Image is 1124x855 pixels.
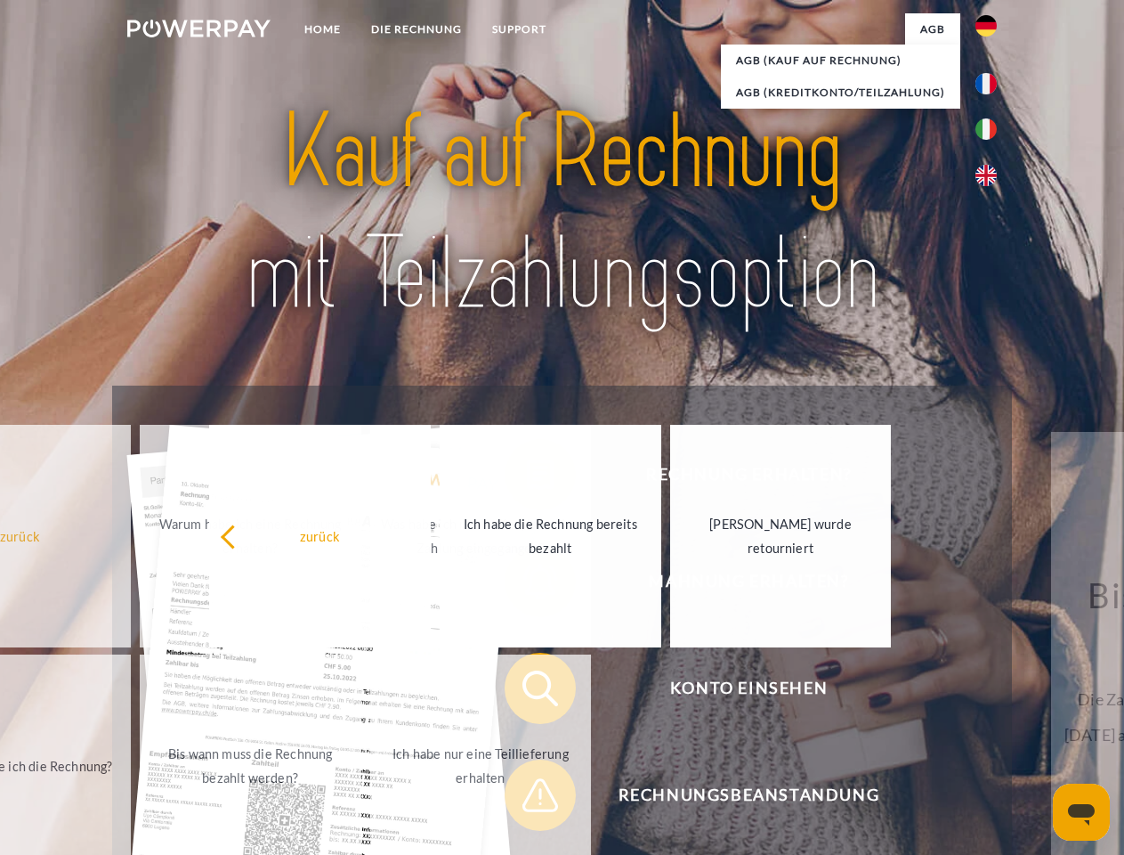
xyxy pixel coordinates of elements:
[975,165,997,186] img: en
[356,13,477,45] a: DIE RECHNUNG
[127,20,271,37] img: logo-powerpay-white.svg
[220,524,420,548] div: zurück
[1053,784,1110,841] iframe: Schaltfläche zum Öffnen des Messaging-Fensters
[477,13,562,45] a: SUPPORT
[505,653,967,724] button: Konto einsehen
[721,45,960,77] a: AGB (Kauf auf Rechnung)
[975,118,997,140] img: it
[150,512,351,560] div: Warum habe ich eine Rechnung erhalten?
[975,15,997,37] img: de
[381,742,581,790] div: Ich habe nur eine Teillieferung erhalten
[505,760,967,831] button: Rechnungsbeanstandung
[289,13,356,45] a: Home
[530,653,966,724] span: Konto einsehen
[905,13,960,45] a: agb
[975,73,997,94] img: fr
[530,760,966,831] span: Rechnungsbeanstandung
[150,742,351,790] div: Bis wann muss die Rechnung bezahlt werden?
[721,77,960,109] a: AGB (Kreditkonto/Teilzahlung)
[681,512,881,560] div: [PERSON_NAME] wurde retourniert
[170,85,954,341] img: title-powerpay_de.svg
[450,512,651,560] div: Ich habe die Rechnung bereits bezahlt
